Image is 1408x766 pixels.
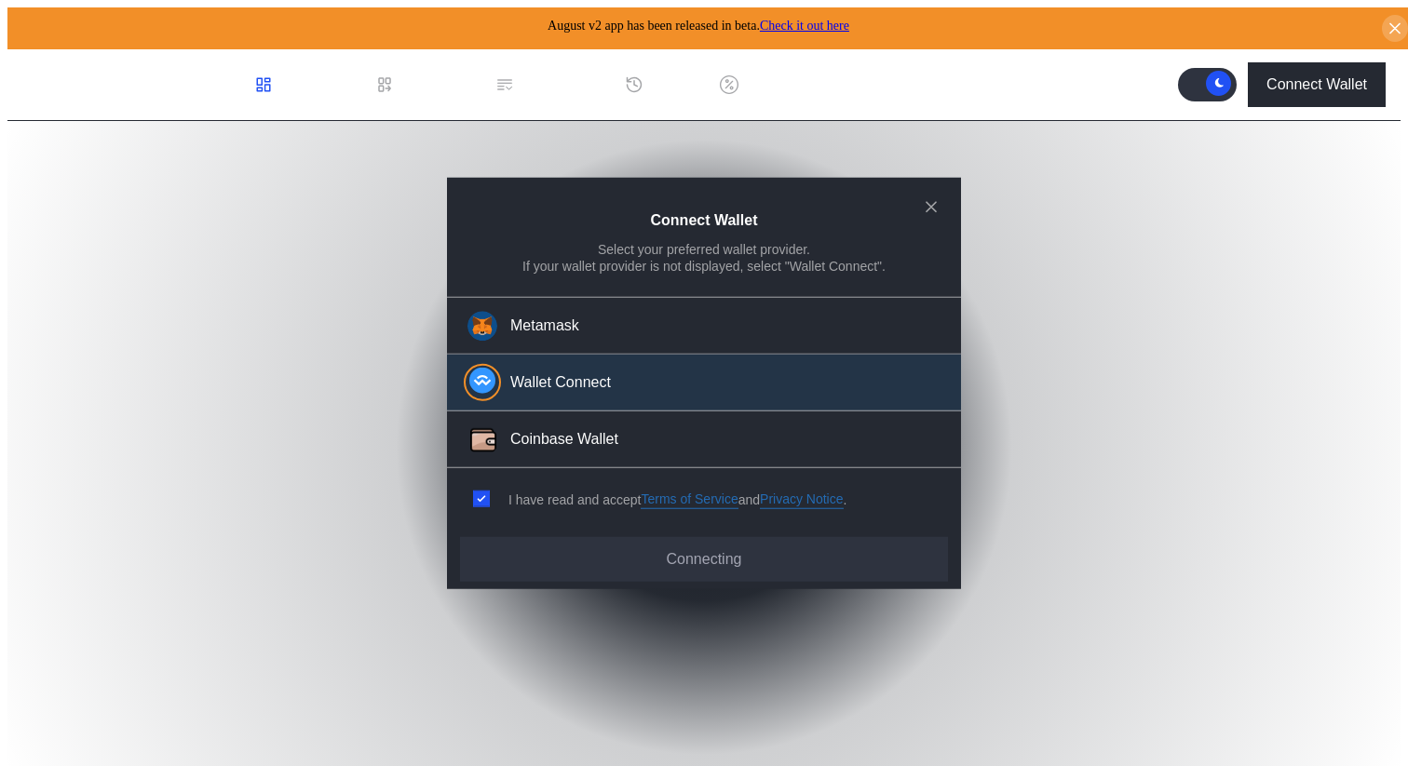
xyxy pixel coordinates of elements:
[522,258,886,275] div: If your wallet provider is not displayed, select "Wallet Connect".
[916,192,946,222] button: close modal
[508,491,846,508] div: I have read and accept .
[401,76,473,93] div: Loan Book
[510,430,618,450] div: Coinbase Wallet
[510,316,579,336] div: Metamask
[460,537,948,582] button: Connecting
[651,76,697,93] div: History
[760,491,843,508] a: Privacy Notice
[280,76,353,93] div: Dashboard
[738,491,760,508] span: and
[746,76,858,93] div: Discount Factors
[598,241,810,258] div: Select your preferred wallet provider.
[760,19,849,33] a: Check it out here
[447,411,961,468] button: Coinbase WalletCoinbase Wallet
[548,19,849,33] span: August v2 app has been released in beta.
[651,212,758,229] h2: Connect Wallet
[521,76,602,93] div: Permissions
[1266,76,1367,93] div: Connect Wallet
[447,297,961,355] button: Metamask
[467,424,499,456] img: Coinbase Wallet
[641,491,738,508] a: Terms of Service
[447,355,961,411] button: Wallet Connect
[510,373,611,393] div: Wallet Connect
